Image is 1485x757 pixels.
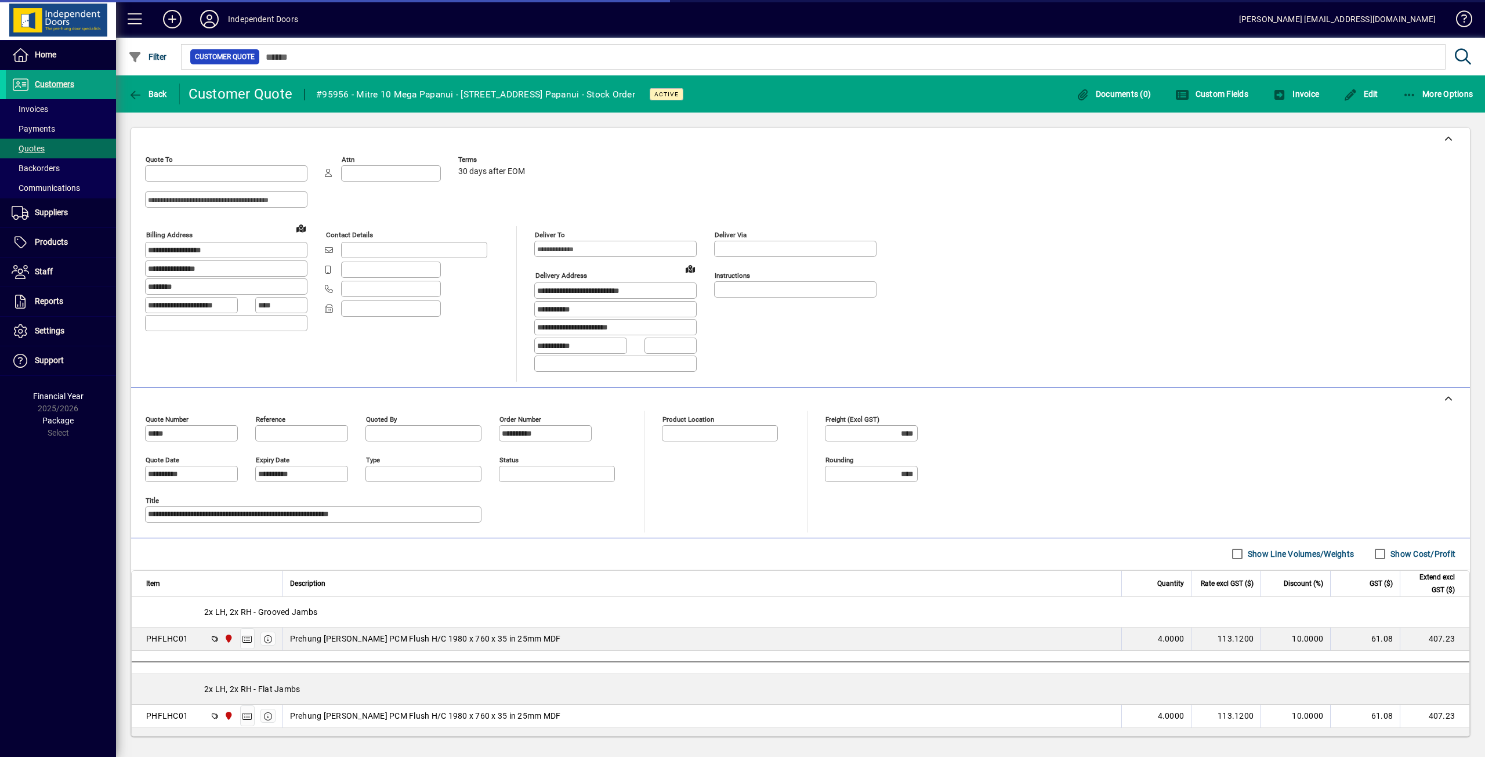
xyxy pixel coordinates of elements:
[35,356,64,365] span: Support
[1370,577,1393,590] span: GST ($)
[42,416,74,425] span: Package
[146,710,188,722] div: PHFLHC01
[146,577,160,590] span: Item
[6,287,116,316] a: Reports
[132,674,1469,704] div: 2x LH, 2x RH - Flat Jambs
[6,41,116,70] a: Home
[35,267,53,276] span: Staff
[499,415,541,423] mat-label: Order number
[1330,705,1400,728] td: 61.08
[499,455,519,463] mat-label: Status
[681,259,700,278] a: View on map
[535,231,565,239] mat-label: Deliver To
[1330,628,1400,651] td: 61.08
[35,296,63,306] span: Reports
[146,155,173,164] mat-label: Quote To
[366,455,380,463] mat-label: Type
[6,119,116,139] a: Payments
[1447,2,1470,40] a: Knowledge Base
[1175,89,1248,99] span: Custom Fields
[6,158,116,178] a: Backorders
[256,455,289,463] mat-label: Expiry date
[189,85,293,103] div: Customer Quote
[1158,633,1185,644] span: 4.0000
[6,317,116,346] a: Settings
[116,84,180,104] app-page-header-button: Back
[6,346,116,375] a: Support
[654,90,679,98] span: Active
[12,104,48,114] span: Invoices
[35,79,74,89] span: Customers
[1245,548,1354,560] label: Show Line Volumes/Weights
[290,710,561,722] span: Prehung [PERSON_NAME] PCM Flush H/C 1980 x 760 x 35 in 25mm MDF
[458,167,525,176] span: 30 days after EOM
[1343,89,1378,99] span: Edit
[715,231,747,239] mat-label: Deliver via
[1284,577,1323,590] span: Discount (%)
[1403,89,1473,99] span: More Options
[146,415,189,423] mat-label: Quote number
[290,633,561,644] span: Prehung [PERSON_NAME] PCM Flush H/C 1980 x 760 x 35 in 25mm MDF
[6,198,116,227] a: Suppliers
[191,9,228,30] button: Profile
[1407,571,1455,596] span: Extend excl GST ($)
[316,85,635,104] div: #95956 - Mitre 10 Mega Papanui - [STREET_ADDRESS] Papanui - Stock Order
[825,455,853,463] mat-label: Rounding
[1158,710,1185,722] span: 4.0000
[128,89,167,99] span: Back
[221,632,234,645] span: Christchurch
[1341,84,1381,104] button: Edit
[1073,84,1154,104] button: Documents (0)
[1172,84,1251,104] button: Custom Fields
[12,164,60,173] span: Backorders
[458,156,528,164] span: Terms
[35,237,68,247] span: Products
[6,258,116,287] a: Staff
[128,52,167,61] span: Filter
[146,455,179,463] mat-label: Quote date
[1198,710,1254,722] div: 113.1200
[6,178,116,198] a: Communications
[1273,89,1319,99] span: Invoice
[132,597,1469,627] div: 2x LH, 2x RH - Grooved Jambs
[1261,705,1330,728] td: 10.0000
[1261,628,1330,651] td: 10.0000
[33,392,84,401] span: Financial Year
[1075,89,1151,99] span: Documents (0)
[256,415,285,423] mat-label: Reference
[1198,633,1254,644] div: 113.1200
[125,84,170,104] button: Back
[154,9,191,30] button: Add
[715,271,750,280] mat-label: Instructions
[292,219,310,237] a: View on map
[366,415,397,423] mat-label: Quoted by
[146,633,188,644] div: PHFLHC01
[146,496,159,504] mat-label: Title
[6,139,116,158] a: Quotes
[1388,548,1455,560] label: Show Cost/Profit
[12,144,45,153] span: Quotes
[662,415,714,423] mat-label: Product location
[1400,705,1469,728] td: 407.23
[35,326,64,335] span: Settings
[6,228,116,257] a: Products
[221,709,234,722] span: Christchurch
[6,99,116,119] a: Invoices
[35,208,68,217] span: Suppliers
[825,415,879,423] mat-label: Freight (excl GST)
[228,10,298,28] div: Independent Doors
[1239,10,1436,28] div: [PERSON_NAME] [EMAIL_ADDRESS][DOMAIN_NAME]
[1400,628,1469,651] td: 407.23
[342,155,354,164] mat-label: Attn
[1270,84,1322,104] button: Invoice
[12,183,80,193] span: Communications
[12,124,55,133] span: Payments
[1201,577,1254,590] span: Rate excl GST ($)
[290,577,325,590] span: Description
[195,51,255,63] span: Customer Quote
[1400,84,1476,104] button: More Options
[35,50,56,59] span: Home
[125,46,170,67] button: Filter
[1157,577,1184,590] span: Quantity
